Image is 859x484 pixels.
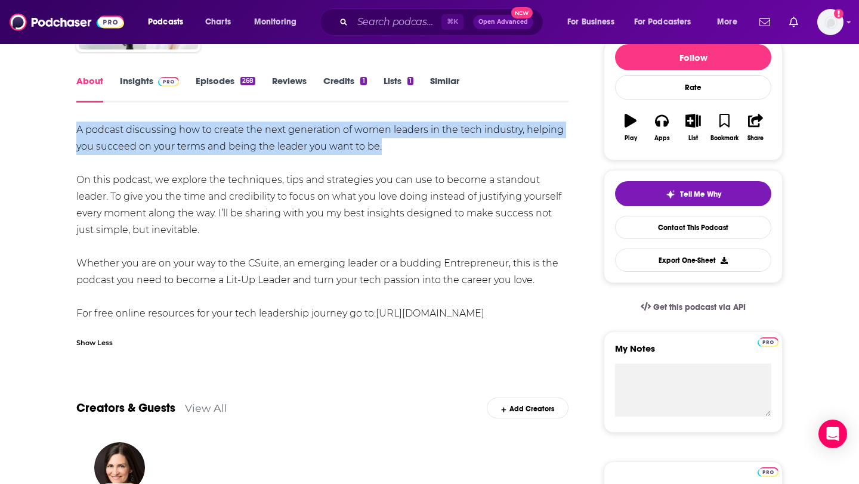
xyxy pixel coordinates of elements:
button: Bookmark [709,106,740,149]
button: open menu [709,13,752,32]
span: Monitoring [254,14,296,30]
span: Charts [205,14,231,30]
button: open menu [559,13,629,32]
span: Podcasts [148,14,183,30]
span: Tell Me Why [680,190,721,199]
a: About [76,75,103,103]
img: Podchaser Pro [758,337,778,347]
a: Charts [197,13,238,32]
a: Contact This Podcast [615,216,771,239]
span: Open Advanced [478,19,528,25]
a: Creators & Guests [76,401,175,415]
button: Export One-Sheet [615,249,771,272]
span: New [511,7,533,18]
a: Reviews [272,75,307,103]
button: open menu [246,13,312,32]
span: Get this podcast via API [653,302,746,312]
a: Get this podcast via API [631,293,755,322]
button: Apps [646,106,677,149]
button: Play [615,106,646,149]
svg: Add a profile image [834,9,843,18]
div: Rate [615,75,771,100]
a: InsightsPodchaser Pro [120,75,179,103]
a: View All [185,402,227,414]
img: User Profile [817,9,843,35]
button: List [678,106,709,149]
div: Search podcasts, credits, & more... [331,8,555,36]
button: tell me why sparkleTell Me Why [615,181,771,206]
label: My Notes [615,343,771,364]
div: Apps [654,135,670,142]
a: Similar [430,75,459,103]
div: Play [625,135,637,142]
img: tell me why sparkle [666,190,675,199]
div: 268 [240,77,255,85]
a: Pro website [758,466,778,477]
div: 1 [360,77,366,85]
a: Show notifications dropdown [755,12,775,32]
div: 1 [407,77,413,85]
button: Share [740,106,771,149]
img: Podchaser Pro [158,77,179,86]
span: For Business [567,14,614,30]
img: Podchaser Pro [758,467,778,477]
a: Show notifications dropdown [784,12,803,32]
div: Bookmark [710,135,739,142]
span: For Podcasters [634,14,691,30]
input: Search podcasts, credits, & more... [353,13,441,32]
button: Follow [615,44,771,70]
button: Show profile menu [817,9,843,35]
a: Episodes268 [196,75,255,103]
div: List [688,135,698,142]
div: Add Creators [487,398,568,418]
div: A podcast discussing how to create the next generation of women leaders in the tech industry, hel... [76,122,568,322]
div: Share [747,135,764,142]
a: Pro website [758,336,778,347]
a: Lists1 [384,75,413,103]
div: Open Intercom Messenger [818,420,847,448]
span: ⌘ K [441,14,464,30]
a: Credits1 [323,75,366,103]
button: Open AdvancedNew [473,15,533,29]
button: open menu [140,13,199,32]
span: More [717,14,737,30]
img: Podchaser - Follow, Share and Rate Podcasts [10,11,124,33]
a: [URL][DOMAIN_NAME] [376,308,484,319]
span: Logged in as elliesachs09 [817,9,843,35]
button: open menu [626,13,709,32]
